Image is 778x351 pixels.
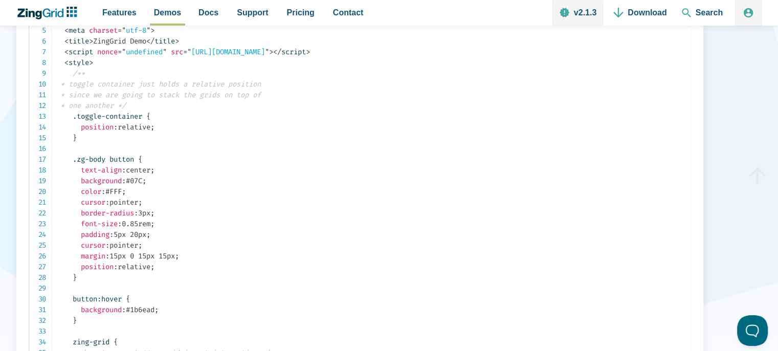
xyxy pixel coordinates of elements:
[273,48,306,56] span: script
[122,48,126,56] span: "
[175,37,179,46] span: >
[89,26,118,35] span: charset
[150,166,154,174] span: ;
[146,37,154,46] span: </
[138,241,142,250] span: ;
[73,273,77,282] span: }
[64,48,69,56] span: <
[306,48,310,56] span: >
[105,241,109,250] span: :
[171,48,183,56] span: src
[81,305,122,314] span: background
[122,187,126,196] span: ;
[118,26,122,35] span: =
[333,6,364,19] span: Contact
[64,26,69,35] span: <
[126,295,130,303] span: {
[81,262,114,271] span: position
[81,198,105,207] span: cursor
[138,155,142,164] span: {
[142,177,146,185] span: ;
[183,48,269,56] span: [URL][DOMAIN_NAME]
[122,177,126,185] span: :
[73,316,77,325] span: }
[105,198,109,207] span: :
[81,177,122,185] span: background
[114,262,118,271] span: :
[81,187,101,196] span: color
[64,58,89,67] span: style
[81,123,114,131] span: position
[64,58,69,67] span: <
[102,6,137,19] span: Features
[81,166,122,174] span: text-align
[175,252,179,260] span: ;
[269,48,273,56] span: >
[81,209,134,217] span: border-radius
[154,6,181,19] span: Demos
[138,198,142,207] span: ;
[89,37,93,46] span: >
[73,112,142,121] span: .toggle-container
[737,315,768,346] iframe: Toggle Customer Support
[150,220,154,228] span: ;
[287,6,315,19] span: Pricing
[187,48,191,56] span: "
[122,305,126,314] span: :
[146,112,150,121] span: {
[146,37,175,46] span: title
[118,48,122,56] span: =
[122,166,126,174] span: :
[73,155,134,164] span: .zg-body button
[73,338,109,346] span: zing-grid
[198,6,218,19] span: Docs
[16,7,82,19] a: ZingChart Logo. Click to return to the homepage
[150,262,154,271] span: ;
[118,26,150,35] span: utf-8
[183,48,187,56] span: =
[64,48,93,56] span: script
[114,338,118,346] span: {
[105,252,109,260] span: :
[237,6,268,19] span: Support
[134,209,138,217] span: :
[150,123,154,131] span: ;
[81,220,118,228] span: font-size
[146,26,150,35] span: "
[81,252,105,260] span: margin
[154,305,159,314] span: ;
[122,26,126,35] span: "
[118,220,122,228] span: :
[73,134,77,142] span: }
[146,230,150,239] span: ;
[101,187,105,196] span: :
[81,230,109,239] span: padding
[73,295,122,303] span: button:hover
[64,37,69,46] span: <
[265,48,269,56] span: "
[97,48,118,56] span: nonce
[109,230,114,239] span: :
[64,26,85,35] span: meta
[81,241,105,250] span: cursor
[273,48,281,56] span: </
[150,26,154,35] span: >
[118,48,167,56] span: undefined
[89,58,93,67] span: >
[64,37,89,46] span: title
[163,48,167,56] span: "
[114,123,118,131] span: :
[150,209,154,217] span: ;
